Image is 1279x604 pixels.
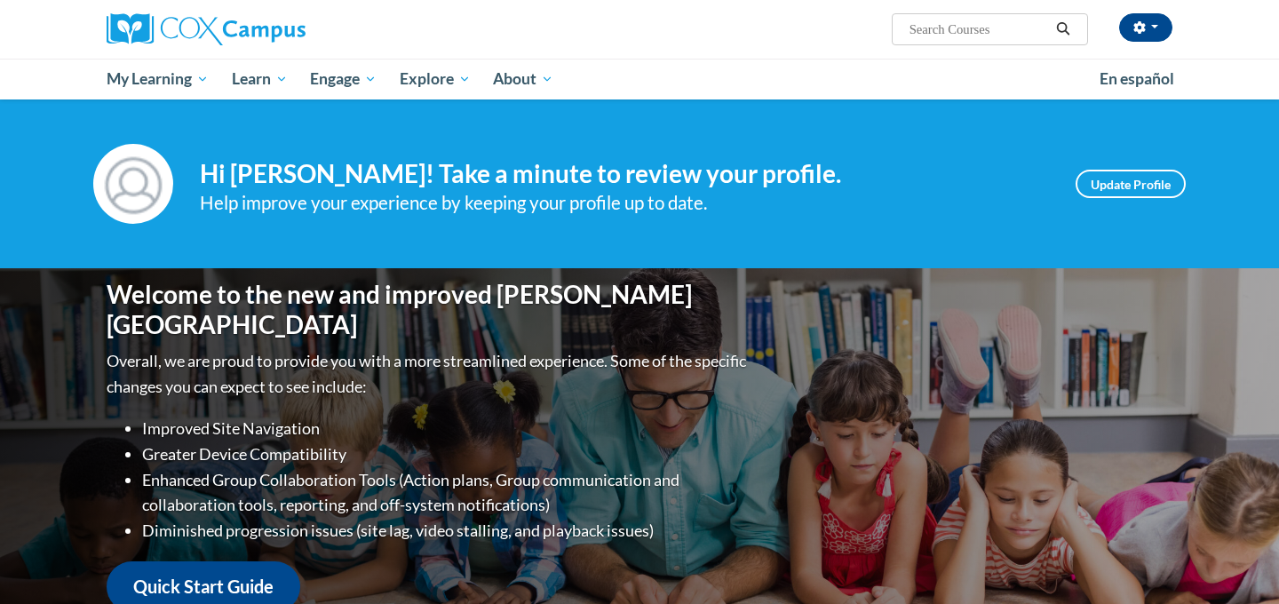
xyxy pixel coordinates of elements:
iframe: Button to launch messaging window [1208,533,1265,590]
span: En español [1100,69,1174,88]
p: Overall, we are proud to provide you with a more streamlined experience. Some of the specific cha... [107,348,751,400]
span: My Learning [107,68,209,90]
a: Learn [220,59,299,99]
li: Greater Device Compatibility [142,441,751,467]
a: Cox Campus [107,13,444,45]
span: Engage [310,68,377,90]
li: Enhanced Group Collaboration Tools (Action plans, Group communication and collaboration tools, re... [142,467,751,519]
button: Search [1050,19,1076,40]
li: Improved Site Navigation [142,416,751,441]
a: En español [1088,60,1186,98]
div: Help improve your experience by keeping your profile up to date. [200,188,1049,218]
h4: Hi [PERSON_NAME]! Take a minute to review your profile. [200,159,1049,189]
a: Engage [298,59,388,99]
div: Main menu [80,59,1199,99]
a: Update Profile [1076,170,1186,198]
img: Profile Image [93,144,173,224]
a: About [482,59,566,99]
input: Search Courses [908,19,1050,40]
span: Explore [400,68,471,90]
a: Explore [388,59,482,99]
a: My Learning [95,59,220,99]
button: Account Settings [1119,13,1172,42]
li: Diminished progression issues (site lag, video stalling, and playback issues) [142,518,751,544]
img: Cox Campus [107,13,306,45]
span: Learn [232,68,288,90]
h1: Welcome to the new and improved [PERSON_NAME][GEOGRAPHIC_DATA] [107,280,751,339]
span: About [493,68,553,90]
